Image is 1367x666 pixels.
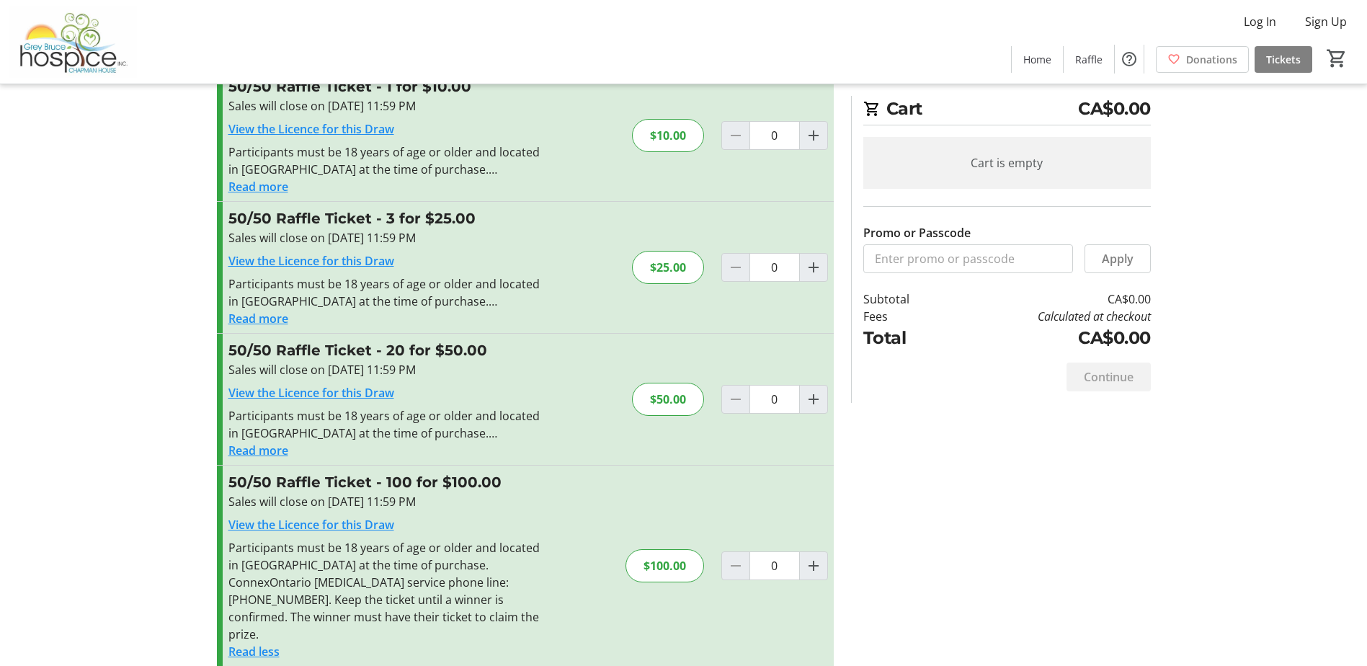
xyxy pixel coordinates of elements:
td: CA$0.00 [946,325,1150,351]
div: Sales will close on [DATE] 11:59 PM [228,97,543,115]
span: Home [1023,52,1051,67]
button: Increment by one [800,552,827,580]
span: Raffle [1075,52,1103,67]
div: Sales will close on [DATE] 11:59 PM [228,493,543,510]
button: Cart [1324,45,1350,71]
div: $25.00 [632,251,704,284]
button: Help [1115,45,1144,74]
button: Increment by one [800,386,827,413]
td: Subtotal [863,290,947,308]
h3: 50/50 Raffle Ticket - 3 for $25.00 [228,208,543,229]
h3: 50/50 Raffle Ticket - 1 for $10.00 [228,76,543,97]
div: Cart is empty [863,137,1151,189]
div: $100.00 [625,549,704,582]
span: Apply [1102,250,1134,267]
span: Donations [1186,52,1237,67]
button: Read more [228,310,288,327]
img: Grey Bruce Hospice's Logo [9,6,137,78]
input: Enter promo or passcode [863,244,1073,273]
a: Raffle [1064,46,1114,73]
a: Home [1012,46,1063,73]
td: CA$0.00 [946,290,1150,308]
button: Read less [228,643,280,660]
div: $50.00 [632,383,704,416]
label: Promo or Passcode [863,224,971,241]
span: Log In [1244,13,1276,30]
h2: Cart [863,96,1151,125]
span: CA$0.00 [1078,96,1151,122]
input: 50/50 Raffle Ticket Quantity [749,551,800,580]
div: $10.00 [632,119,704,152]
button: Read more [228,442,288,459]
div: Participants must be 18 years of age or older and located in [GEOGRAPHIC_DATA] at the time of pur... [228,143,543,178]
div: Participants must be 18 years of age or older and located in [GEOGRAPHIC_DATA] at the time of pur... [228,275,543,310]
span: Sign Up [1305,13,1347,30]
button: Log In [1232,10,1288,33]
a: View the Licence for this Draw [228,121,394,137]
span: Tickets [1266,52,1301,67]
td: Calculated at checkout [946,308,1150,325]
td: Total [863,325,947,351]
button: Read more [228,178,288,195]
a: View the Licence for this Draw [228,517,394,533]
button: Apply [1085,244,1151,273]
a: Tickets [1255,46,1312,73]
td: Fees [863,308,947,325]
input: 50/50 Raffle Ticket Quantity [749,385,800,414]
button: Increment by one [800,254,827,281]
button: Increment by one [800,122,827,149]
a: View the Licence for this Draw [228,253,394,269]
input: 50/50 Raffle Ticket Quantity [749,253,800,282]
div: Sales will close on [DATE] 11:59 PM [228,361,543,378]
h3: 50/50 Raffle Ticket - 20 for $50.00 [228,339,543,361]
div: Sales will close on [DATE] 11:59 PM [228,229,543,247]
button: Sign Up [1293,10,1358,33]
div: Participants must be 18 years of age or older and located in [GEOGRAPHIC_DATA] at the time of pur... [228,407,543,442]
a: View the Licence for this Draw [228,385,394,401]
h3: 50/50 Raffle Ticket - 100 for $100.00 [228,471,543,493]
input: 50/50 Raffle Ticket Quantity [749,121,800,150]
div: Participants must be 18 years of age or older and located in [GEOGRAPHIC_DATA] at the time of pur... [228,539,543,643]
a: Donations [1156,46,1249,73]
